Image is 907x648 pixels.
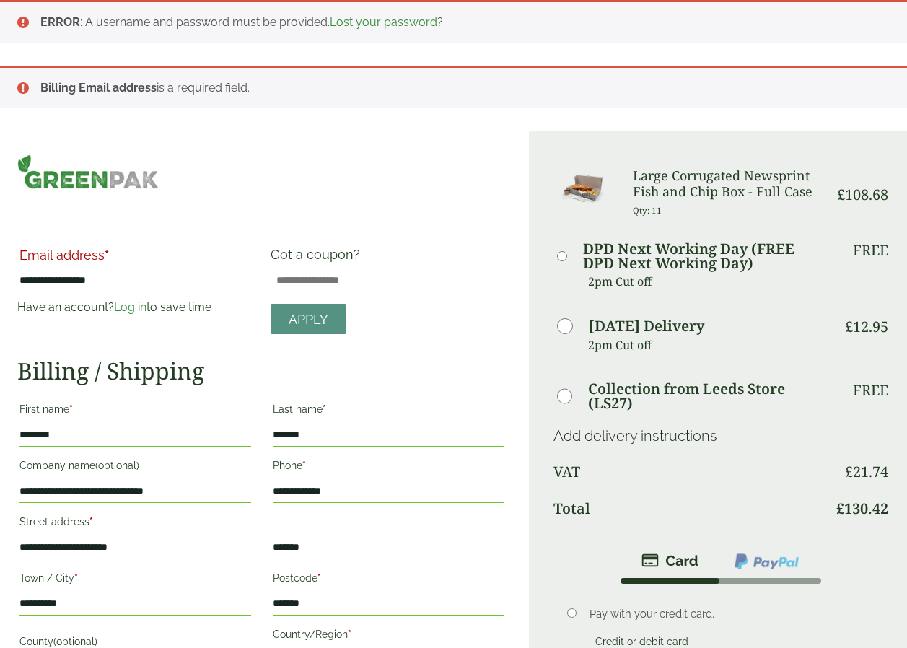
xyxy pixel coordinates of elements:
[733,552,800,571] img: ppcp-gateway.png
[588,271,826,292] p: 2pm Cut off
[40,79,884,97] li: is a required field.
[289,312,328,328] span: Apply
[853,382,888,399] p: Free
[19,399,251,424] label: First name
[40,14,884,31] li: : A username and password must be provided. ?
[271,304,346,335] a: Apply
[40,15,80,29] strong: ERROR
[273,399,504,424] label: Last name
[348,629,351,640] abbr: required
[589,319,704,333] label: [DATE] Delivery
[845,462,853,481] span: £
[17,357,506,385] h2: Billing / Shipping
[273,455,504,480] label: Phone
[105,248,109,263] abbr: required
[19,512,251,536] label: Street address
[583,242,826,271] label: DPD Next Working Day (FREE DPD Next Working Day)
[271,247,366,269] label: Got a coupon?
[590,606,867,622] p: Pay with your credit card.
[323,403,326,415] abbr: required
[845,317,853,336] span: £
[19,249,251,269] label: Email address
[74,572,78,584] abbr: required
[40,81,157,95] strong: Billing Email address
[17,154,159,189] img: GreenPak Supplies
[17,299,253,316] p: Have an account? to save time
[553,455,826,489] th: VAT
[641,552,698,569] img: stripe.png
[114,300,146,314] a: Log in
[845,462,888,481] bdi: 21.74
[95,460,139,471] span: (optional)
[53,636,97,647] span: (optional)
[588,382,826,411] label: Collection from Leeds Store (LS27)
[19,568,251,592] label: Town / City
[19,455,251,480] label: Company name
[273,568,504,592] label: Postcode
[89,516,93,527] abbr: required
[837,185,888,204] bdi: 108.68
[69,403,73,415] abbr: required
[317,572,321,584] abbr: required
[836,499,888,518] bdi: 130.42
[302,460,306,471] abbr: required
[588,334,826,356] p: 2pm Cut off
[845,317,888,336] bdi: 12.95
[633,168,826,199] h3: Large Corrugated Newsprint Fish and Chip Box - Full Case
[853,242,888,259] p: Free
[633,205,662,216] small: Qty: 11
[553,491,826,526] th: Total
[330,15,437,29] a: Lost your password
[837,185,845,204] span: £
[553,427,717,445] a: Add delivery instructions
[836,499,844,518] span: £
